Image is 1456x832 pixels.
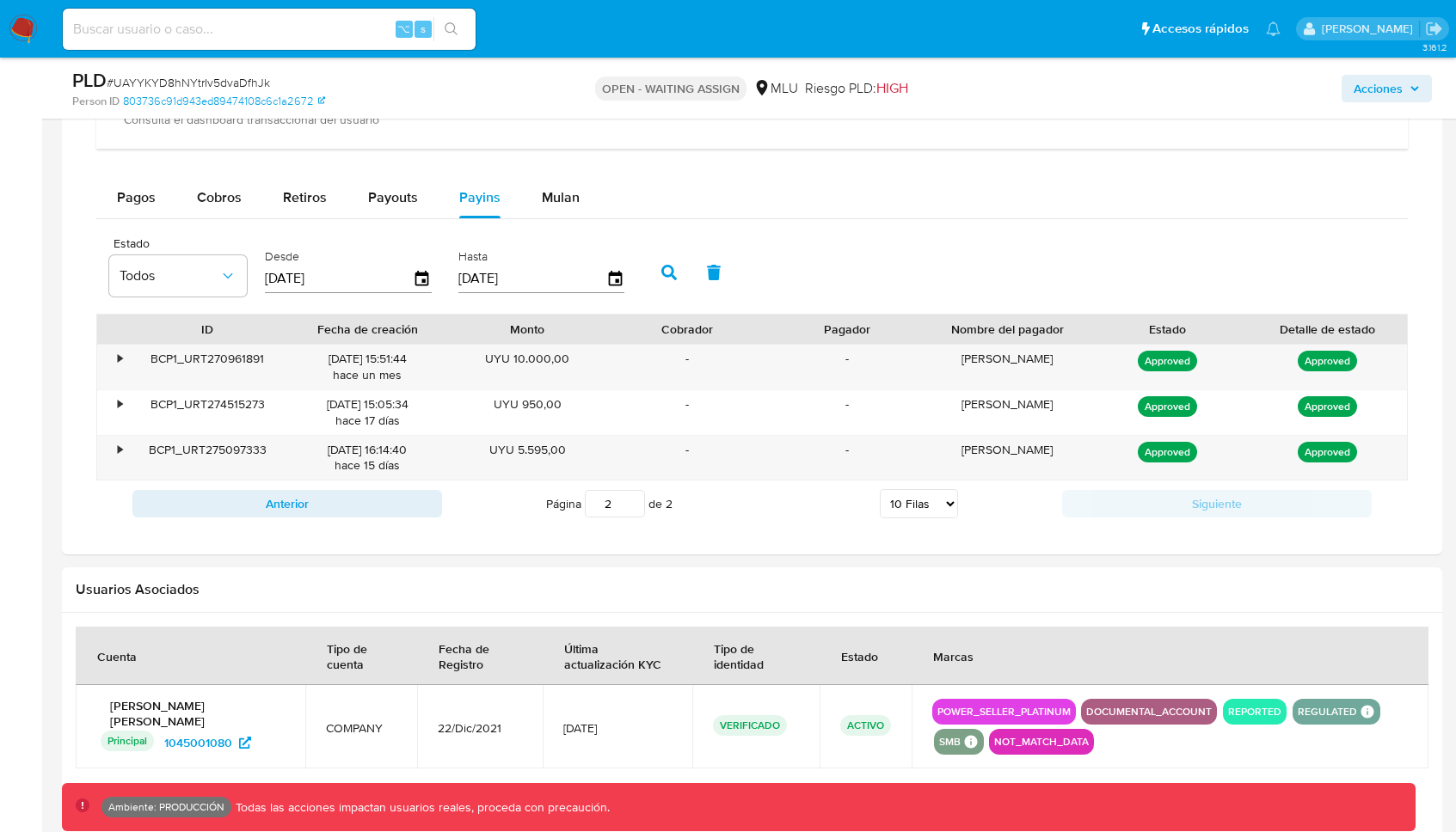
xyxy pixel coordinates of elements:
span: s [421,21,426,37]
span: Acciones [1354,75,1403,102]
div: MLU [753,79,798,98]
span: ⌥ [397,21,410,37]
h2: Usuarios Asociados [76,581,1428,598]
p: Todas las acciones impactan usuarios reales, proceda con precaución. [231,799,610,816]
p: kevin.palacios@mercadolibre.com [1322,21,1419,37]
span: # UAYYKYD8hNYtrIv5dvaDfhJk [107,74,270,91]
button: search-icon [433,17,469,41]
b: Person ID [72,94,120,109]
a: 803736c91d943ed89474108c6c1a2672 [123,94,325,109]
a: Salir [1425,20,1443,38]
b: PLD [72,66,107,94]
span: Accesos rápidos [1152,20,1249,38]
span: HIGH [876,78,908,98]
input: Buscar usuario o caso... [63,18,476,40]
a: Notificaciones [1266,21,1281,36]
p: OPEN - WAITING ASSIGN [595,76,746,101]
button: Acciones [1342,75,1432,102]
span: Riesgo PLD: [805,79,908,98]
p: Ambiente: PRODUCCIÓN [108,804,224,811]
span: 3.161.2 [1422,40,1447,54]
